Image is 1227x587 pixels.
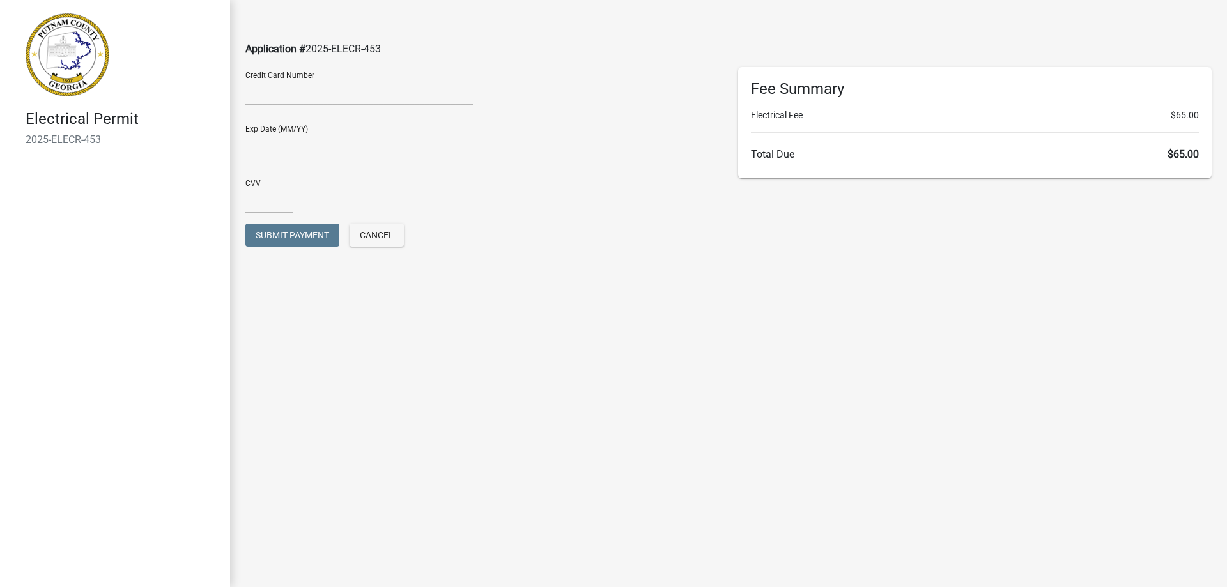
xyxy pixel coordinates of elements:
[26,133,220,146] h6: 2025-ELECR-453
[245,72,314,79] label: Credit Card Number
[305,43,381,55] span: 2025-ELECR-453
[245,224,339,247] button: Submit Payment
[26,13,109,96] img: Putnam County, Georgia
[26,110,220,128] h4: Electrical Permit
[1171,109,1199,122] span: $65.00
[256,230,329,240] span: Submit Payment
[360,230,394,240] span: Cancel
[751,80,1199,98] h6: Fee Summary
[751,148,1199,160] h6: Total Due
[245,43,305,55] span: Application #
[751,109,1199,122] li: Electrical Fee
[350,224,404,247] button: Cancel
[1168,148,1199,160] span: $65.00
